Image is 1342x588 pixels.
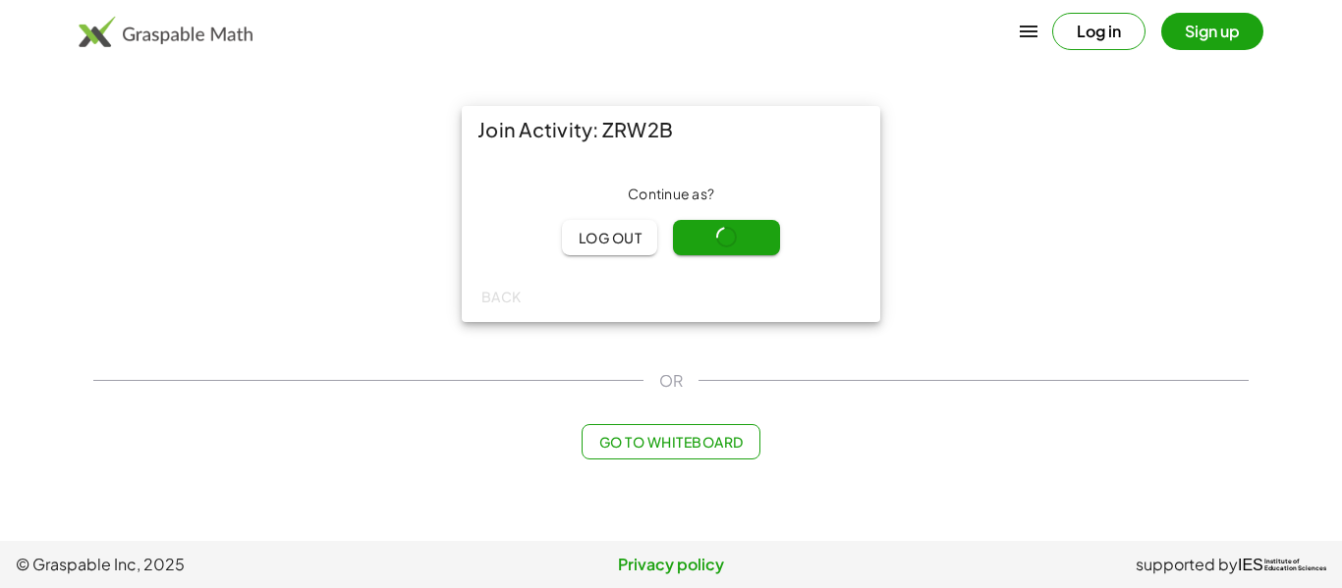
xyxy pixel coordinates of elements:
span: Go to Whiteboard [598,433,743,451]
span: Log out [578,229,642,246]
span: © Graspable Inc, 2025 [16,553,453,576]
span: OR [659,369,683,393]
a: Privacy policy [453,553,890,576]
button: Log out [562,220,657,255]
div: Join Activity: ZRW2B [462,106,880,153]
span: Institute of Education Sciences [1264,559,1326,572]
div: Continue as ? [477,185,865,204]
button: Go to Whiteboard [582,424,759,459]
button: Log in [1052,13,1146,50]
button: Sign up [1161,13,1263,50]
span: supported by [1136,553,1238,576]
span: IES [1238,556,1263,574]
a: IESInstitute ofEducation Sciences [1238,553,1326,576]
